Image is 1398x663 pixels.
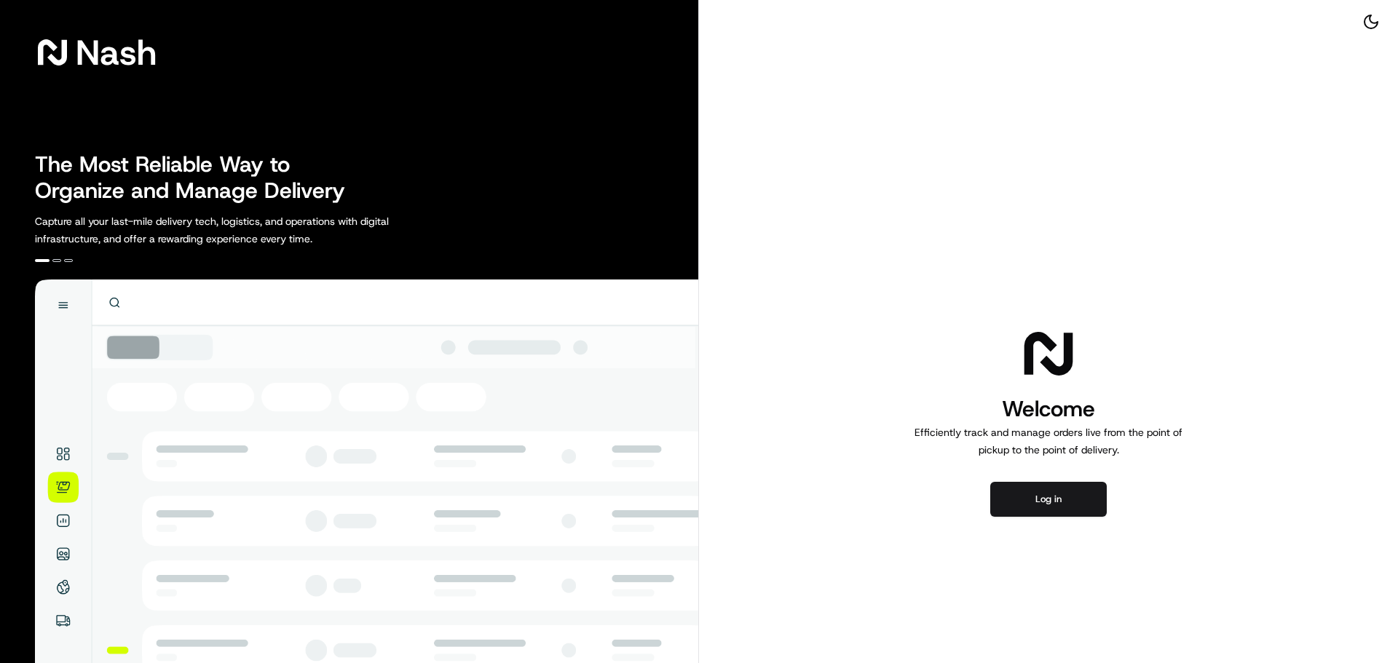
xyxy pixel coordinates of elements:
button: Log in [990,482,1107,517]
p: Efficiently track and manage orders live from the point of pickup to the point of delivery. [909,424,1188,458]
h2: The Most Reliable Way to Organize and Manage Delivery [35,151,361,204]
span: Nash [76,38,157,67]
p: Capture all your last-mile delivery tech, logistics, and operations with digital infrastructure, ... [35,213,454,247]
h1: Welcome [909,394,1188,424]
